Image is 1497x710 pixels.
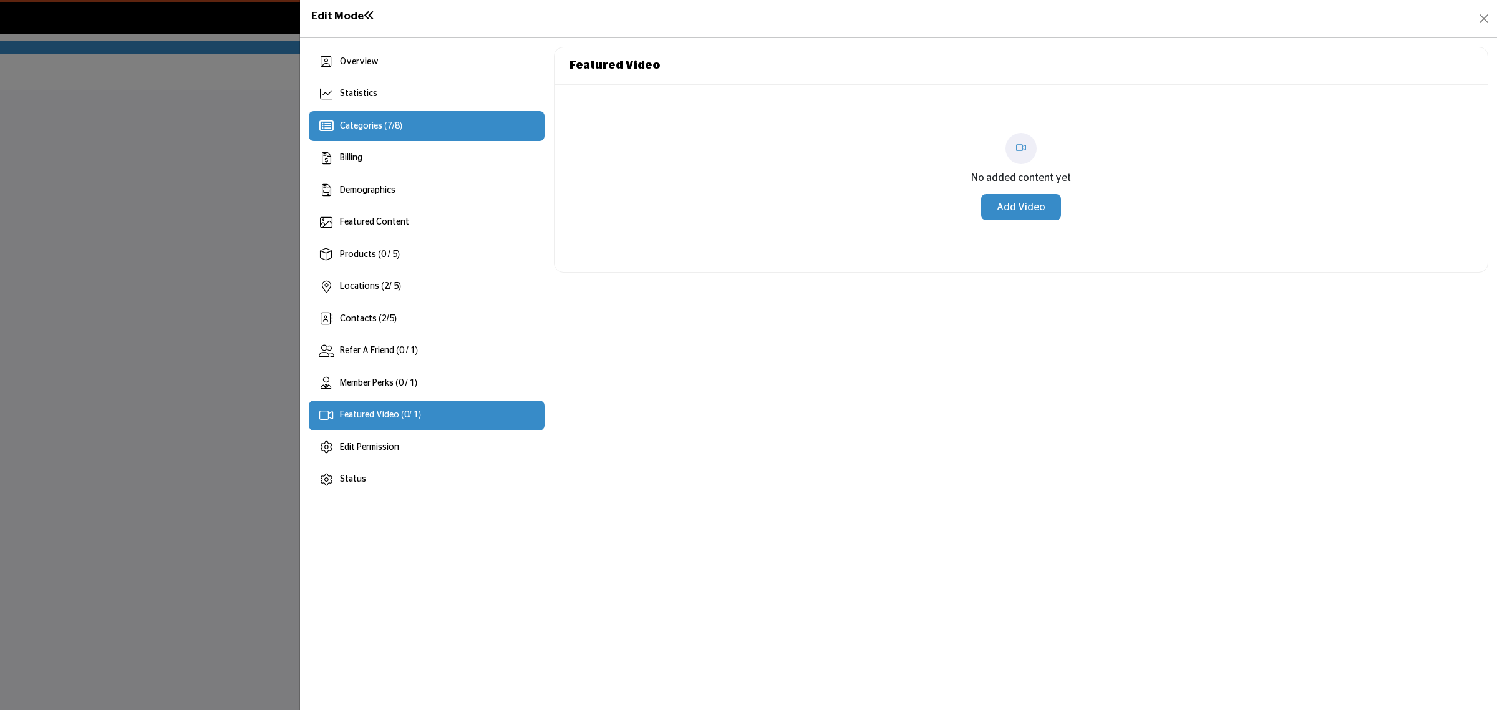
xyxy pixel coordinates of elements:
button: Close [1475,10,1493,27]
span: Member Perks (0 / 1) [340,379,417,387]
span: 2 [382,314,387,323]
span: Billing [340,153,362,162]
span: Locations ( / 5) [340,282,401,291]
p: Featured Video [569,57,661,74]
span: Categories ( / ) [340,122,402,130]
span: 0 [404,411,409,419]
span: 5 [389,314,394,323]
span: 2 [384,282,389,291]
span: Overview [340,57,379,66]
span: Contacts ( / ) [340,314,397,323]
p: No added content yet [966,170,1076,185]
span: Demographics [340,186,395,195]
span: 7 [387,122,392,130]
span: Refer A Friend (0 / 1) [340,346,418,355]
h1: Edit Mode [311,10,375,23]
span: Featured Content [340,218,409,226]
span: Status [340,475,366,484]
span: Products (0 / 5) [340,250,400,259]
span: Featured Video ( / 1) [340,411,421,419]
span: Statistics [340,89,377,98]
button: Add Video [981,194,1061,220]
span: Edit Permission [340,443,399,452]
span: 8 [395,122,400,130]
